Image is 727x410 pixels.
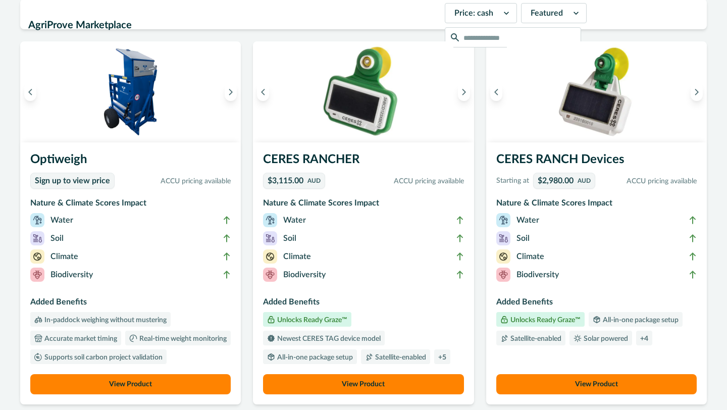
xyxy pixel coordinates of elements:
[283,214,306,226] p: Water
[275,335,381,342] p: Newest CERES TAG device model
[329,176,463,187] p: ACCU pricing available
[225,83,237,101] button: Next image
[508,335,561,342] p: Satellite-enabled
[42,335,117,342] p: Accurate market timing
[119,176,231,187] p: ACCU pricing available
[691,83,703,101] button: Next image
[30,197,231,213] h3: Nature & Climate Scores Impact
[283,269,326,281] p: Biodiversity
[50,269,93,281] p: Biodiversity
[268,177,303,185] p: $3,115.00
[496,374,697,394] button: View Product
[283,232,296,244] p: Soil
[24,83,36,101] button: Previous image
[496,197,697,213] h3: Nature & Climate Scores Impact
[42,354,163,361] p: Supports soil carbon project validation
[30,374,231,394] button: View Product
[578,178,591,184] p: AUD
[516,269,559,281] p: Biodiversity
[137,335,227,342] p: Real-time weight monitoring
[35,176,110,186] p: Sign up to view price
[50,250,78,263] p: Climate
[253,41,474,142] img: A single CERES RANCHER device
[438,354,446,361] p: + 5
[30,296,231,312] h3: Added Benefits
[263,197,463,213] h3: Nature & Climate Scores Impact
[28,16,439,35] h2: AgriProve Marketplace
[307,178,321,184] p: AUD
[516,250,544,263] p: Climate
[516,214,539,226] p: Water
[42,317,167,324] p: In-paddock weighing without mustering
[458,83,470,101] button: Next image
[263,150,463,173] h3: CERES RANCHER
[257,83,269,101] button: Previous image
[275,354,353,361] p: All-in-one package setup
[496,296,697,312] h3: Added Benefits
[582,335,628,342] p: Solar powered
[373,354,426,361] p: Satellite-enabled
[283,250,311,263] p: Climate
[496,150,697,173] h3: CERES RANCH Devices
[30,173,115,189] a: Sign up to view price
[20,41,241,142] img: An Optiweigh unit
[496,176,529,186] p: Starting at
[599,176,697,187] p: ACCU pricing available
[508,317,581,324] p: Unlocks Ready Graze™
[275,317,347,324] p: Unlocks Ready Graze™
[263,296,463,312] h3: Added Benefits
[516,232,530,244] p: Soil
[30,150,231,173] h3: Optiweigh
[490,83,502,101] button: Previous image
[640,335,648,342] p: + 4
[538,177,574,185] p: $2,980.00
[601,317,679,324] p: All-in-one package setup
[263,374,463,394] button: View Product
[50,214,73,226] p: Water
[486,41,707,142] img: A single CERES RANCH device
[50,232,64,244] p: Soil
